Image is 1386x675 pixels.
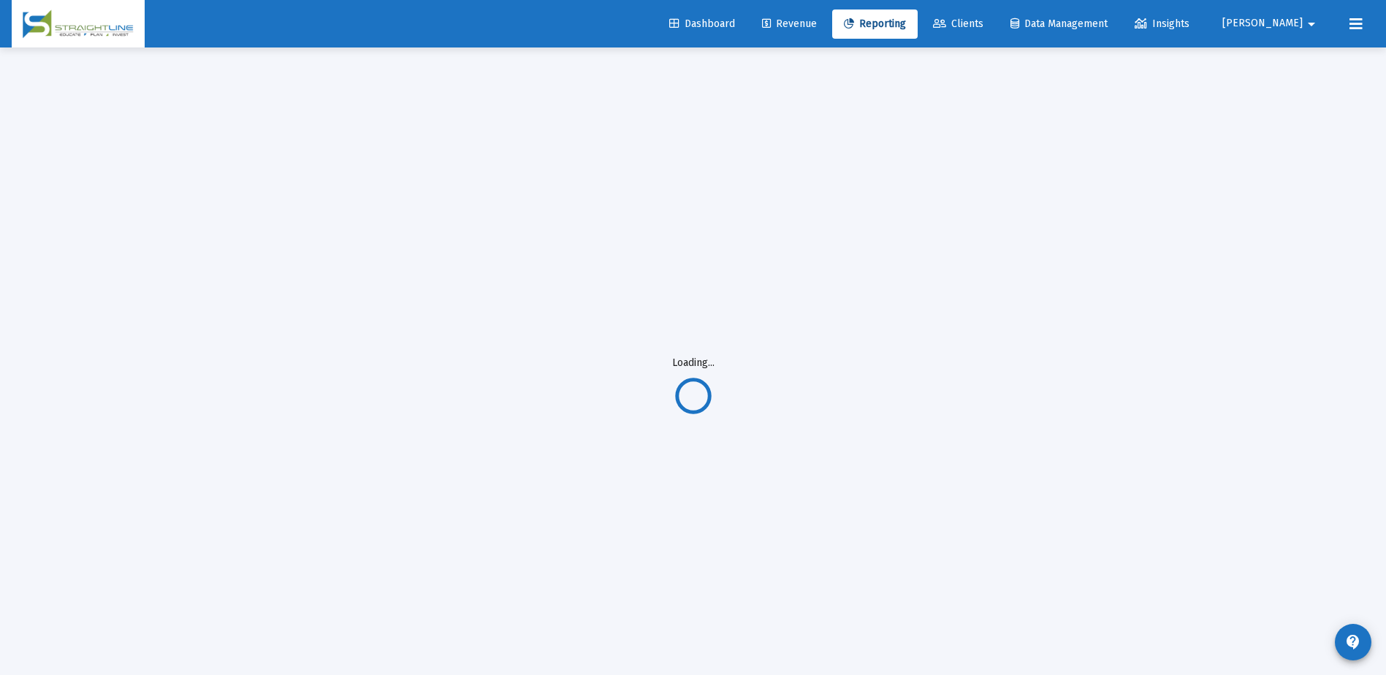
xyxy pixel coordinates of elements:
span: Revenue [762,18,817,30]
a: Dashboard [658,9,747,39]
span: Reporting [844,18,906,30]
a: Revenue [750,9,829,39]
mat-icon: contact_support [1344,633,1362,651]
span: Data Management [1010,18,1108,30]
a: Data Management [999,9,1119,39]
img: Dashboard [23,9,134,39]
span: Clients [933,18,983,30]
mat-icon: arrow_drop_down [1303,9,1320,39]
span: Insights [1135,18,1189,30]
a: Insights [1123,9,1201,39]
span: Dashboard [669,18,735,30]
button: [PERSON_NAME] [1205,9,1338,38]
span: [PERSON_NAME] [1222,18,1303,30]
a: Reporting [832,9,918,39]
a: Clients [921,9,995,39]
